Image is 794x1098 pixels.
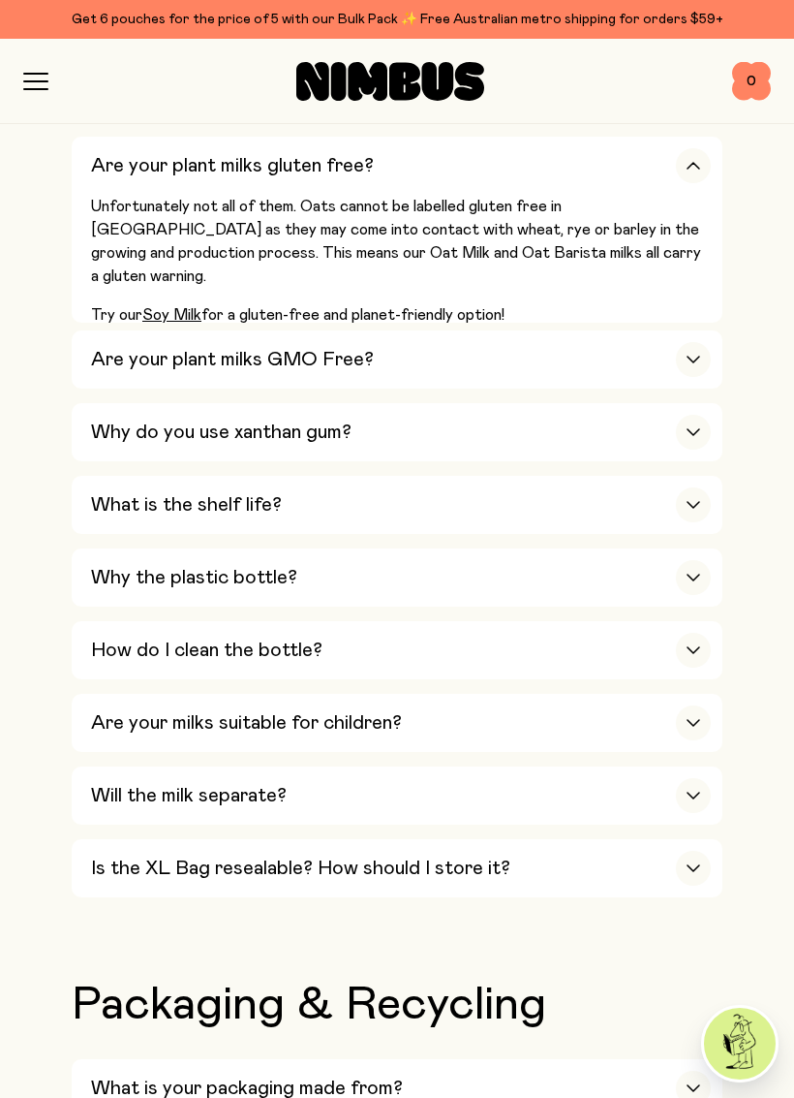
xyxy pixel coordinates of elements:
img: agent [704,1008,776,1080]
h3: Are your milks suitable for children? [91,711,402,735]
button: Are your plant milks GMO Free? [72,330,722,389]
h3: Why the plastic bottle? [91,566,297,589]
button: Are your milks suitable for children? [72,694,722,752]
button: Why the plastic bottle? [72,549,722,607]
h3: How do I clean the bottle? [91,639,322,662]
h3: Are your plant milks gluten free? [91,154,374,177]
div: Get 6 pouches for the price of 5 with our Bulk Pack ✨ Free Australian metro shipping for orders $59+ [23,8,771,31]
h3: Why do you use xanthan gum? [91,421,351,444]
h3: Is the XL Bag resealable? How should I store it? [91,857,510,880]
button: Why do you use xanthan gum? [72,403,722,461]
p: Unfortunately not all of them. Oats cannot be labelled gluten free in [GEOGRAPHIC_DATA] as they m... [91,195,711,288]
button: 0 [732,62,771,101]
button: Will the milk separate? [72,767,722,825]
h3: Are your plant milks GMO Free? [91,348,374,371]
button: How do I clean the bottle? [72,621,722,679]
button: What is the shelf life? [72,476,722,534]
h3: Will the milk separate? [91,784,287,807]
a: Soy Milk [142,307,201,323]
button: Is the XL Bag resealable? How should I store it? [72,839,722,897]
button: Are your plant milks gluten free?Unfortunately not all of them. Oats cannot be labelled gluten fr... [72,137,722,323]
h3: What is the shelf life? [91,493,282,517]
p: Try our for a gluten-free and planet-friendly option! [91,303,711,327]
h2: Packaging & Recycling [72,982,722,1028]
